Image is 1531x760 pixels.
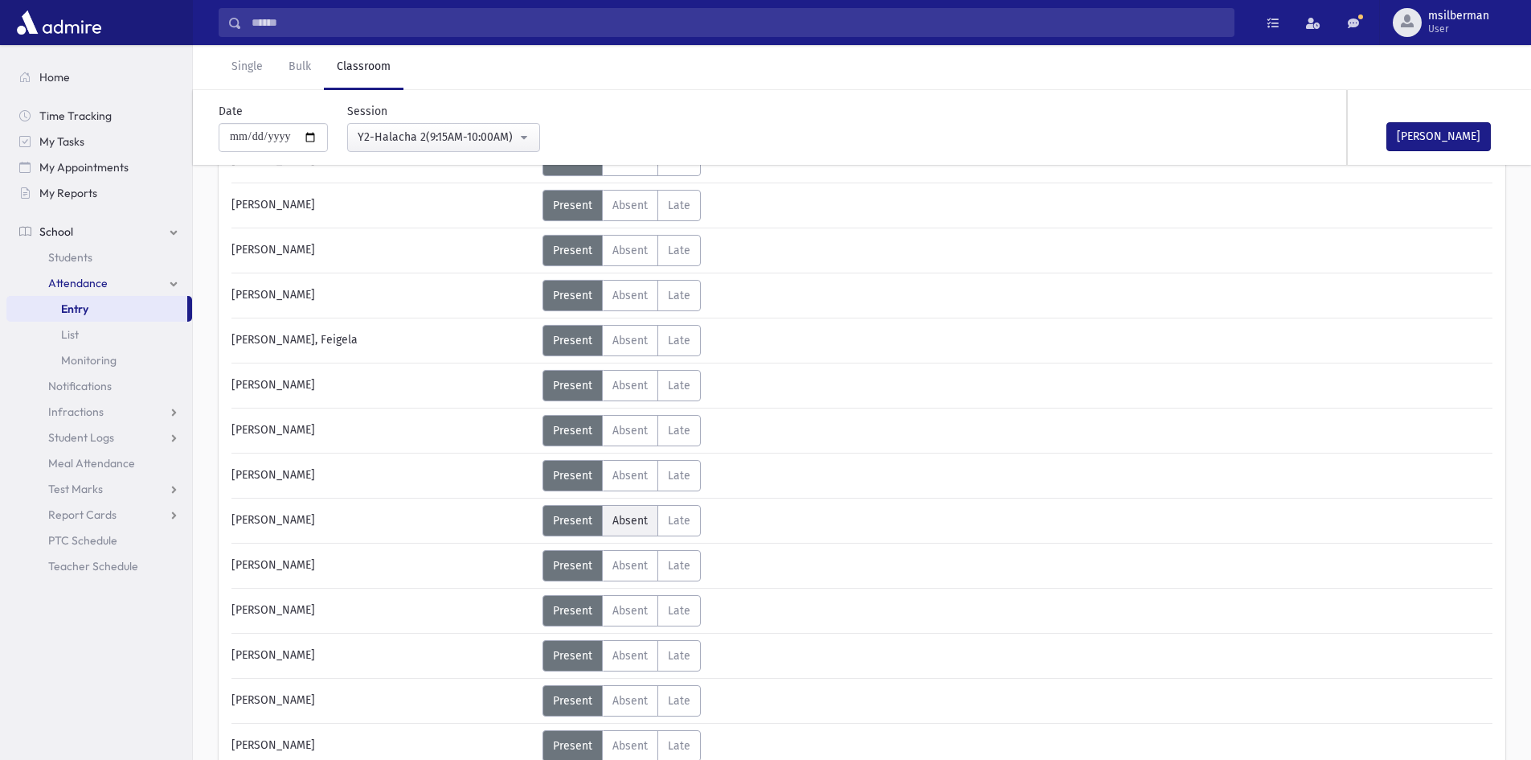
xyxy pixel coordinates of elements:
div: [PERSON_NAME] [223,505,542,536]
div: [PERSON_NAME], Feigela [223,325,542,356]
span: Present [553,604,592,618]
span: Notifications [48,379,112,393]
div: [PERSON_NAME] [223,190,542,221]
span: Report Cards [48,507,117,522]
div: AttTypes [542,370,701,401]
span: Absent [612,424,648,438]
span: PTC Schedule [48,533,117,548]
span: Absent [612,694,648,708]
span: Present [553,289,592,302]
span: Late [668,559,690,573]
div: AttTypes [542,460,701,491]
span: Absent [612,559,648,573]
span: Present [553,379,592,392]
span: Present [553,424,592,438]
span: msilberman [1428,10,1489,23]
a: Bulk [276,45,324,90]
input: Search [242,8,1234,37]
span: Monitoring [61,353,117,368]
span: Present [553,514,592,528]
div: AttTypes [542,505,701,536]
span: My Tasks [39,134,84,149]
span: Student Logs [48,430,114,445]
span: Absent [612,469,648,483]
span: School [39,224,73,239]
a: Attendance [6,270,192,296]
button: Y2-Halacha 2(9:15AM-10:00AM) [347,123,540,152]
span: Present [553,199,592,212]
a: Report Cards [6,502,192,528]
div: AttTypes [542,190,701,221]
a: Entry [6,296,187,322]
span: Absent [612,289,648,302]
span: List [61,327,79,342]
span: Infractions [48,405,104,419]
div: AttTypes [542,685,701,717]
a: Home [6,64,192,90]
a: My Reports [6,180,192,206]
span: Present [553,244,592,257]
span: Late [668,469,690,483]
a: Teacher Schedule [6,553,192,579]
span: Absent [612,199,648,212]
span: Late [668,334,690,347]
span: Entry [61,302,88,316]
div: AttTypes [542,325,701,356]
span: Students [48,250,92,265]
span: Attendance [48,276,108,290]
span: Late [668,289,690,302]
div: AttTypes [542,550,701,581]
a: My Tasks [6,129,192,154]
a: School [6,219,192,244]
span: Present [553,649,592,663]
div: AttTypes [542,415,701,446]
span: Absent [612,649,648,663]
div: [PERSON_NAME] [223,415,542,446]
span: Absent [612,739,648,753]
div: AttTypes [542,280,701,311]
span: Present [553,559,592,573]
span: Time Tracking [39,109,112,123]
button: [PERSON_NAME] [1386,122,1491,151]
span: Absent [612,379,648,392]
span: Absent [612,514,648,528]
a: Infractions [6,399,192,425]
span: Home [39,70,70,84]
span: Late [668,514,690,528]
div: [PERSON_NAME] [223,595,542,626]
span: Late [668,199,690,212]
span: Absent [612,334,648,347]
span: User [1428,23,1489,35]
span: My Reports [39,186,97,200]
a: My Appointments [6,154,192,180]
span: Absent [612,604,648,618]
div: [PERSON_NAME] [223,685,542,717]
a: Single [219,45,276,90]
a: Students [6,244,192,270]
span: Present [553,739,592,753]
img: AdmirePro [13,6,105,39]
span: Present [553,694,592,708]
div: AttTypes [542,640,701,672]
div: [PERSON_NAME] [223,280,542,311]
label: Date [219,103,243,120]
span: Late [668,739,690,753]
div: AttTypes [542,235,701,266]
a: Notifications [6,373,192,399]
div: Y2-Halacha 2(9:15AM-10:00AM) [358,129,517,146]
span: My Appointments [39,160,129,175]
div: [PERSON_NAME] [223,460,542,491]
span: Late [668,649,690,663]
div: AttTypes [542,595,701,626]
span: Test Marks [48,482,103,496]
a: List [6,322,192,347]
a: Classroom [324,45,403,90]
span: Meal Attendance [48,456,135,470]
span: Present [553,469,592,483]
div: [PERSON_NAME] [223,370,542,401]
span: Absent [612,244,648,257]
span: Late [668,424,690,438]
span: Present [553,334,592,347]
label: Session [347,103,387,120]
a: Meal Attendance [6,450,192,476]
